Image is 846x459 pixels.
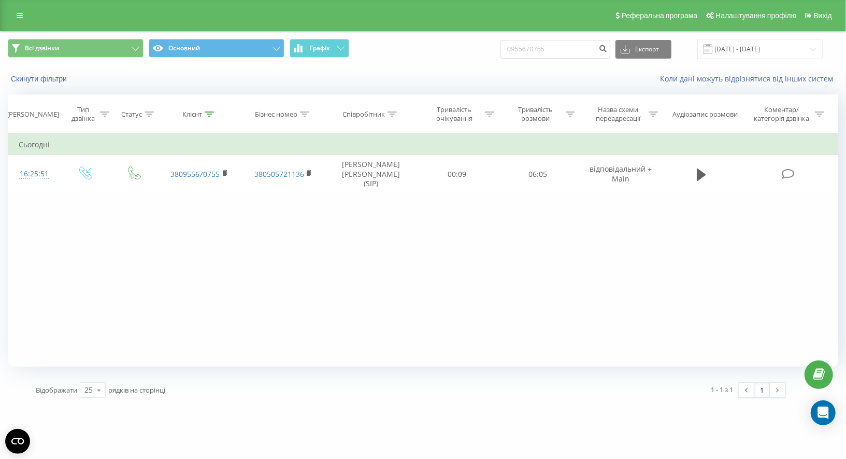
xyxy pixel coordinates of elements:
span: Всі дзвінки [25,44,59,52]
span: Відображати [36,385,77,395]
div: 1 - 1 з 1 [711,384,734,395]
div: Open Intercom Messenger [811,400,836,425]
input: Пошук за номером [500,40,610,59]
div: Коментар/категорія дзвінка [752,105,812,123]
div: Статус [121,110,142,119]
a: 380955670755 [170,169,220,179]
a: 1 [754,383,770,397]
div: Назва схеми переадресації [591,105,646,123]
div: 25 [84,385,93,395]
td: відповідальний + Main [578,155,663,193]
td: 06:05 [497,155,578,193]
div: Тривалість очікування [427,105,482,123]
button: Графік [290,39,349,58]
div: 16:25:51 [19,164,50,184]
span: Реферальна програма [622,11,698,20]
td: Сьогодні [8,134,838,155]
span: Налаштування профілю [715,11,796,20]
div: Тривалість розмови [508,105,563,123]
span: Графік [310,45,330,52]
div: Співробітник [342,110,385,119]
div: Бізнес номер [255,110,297,119]
button: Скинути фільтри [8,74,72,84]
button: Open CMP widget [5,429,30,454]
a: 380505721136 [254,169,304,179]
td: [PERSON_NAME] [PERSON_NAME] (SIP) [326,155,417,193]
span: Вихід [814,11,832,20]
div: Аудіозапис розмови [672,110,738,119]
button: Експорт [615,40,671,59]
td: 00:09 [417,155,497,193]
button: Основний [149,39,284,58]
div: Клієнт [182,110,202,119]
div: Тип дзвінка [69,105,97,123]
div: [PERSON_NAME] [7,110,59,119]
button: Всі дзвінки [8,39,144,58]
a: Коли дані можуть відрізнятися вiд інших систем [660,74,838,84]
span: рядків на сторінці [108,385,165,395]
